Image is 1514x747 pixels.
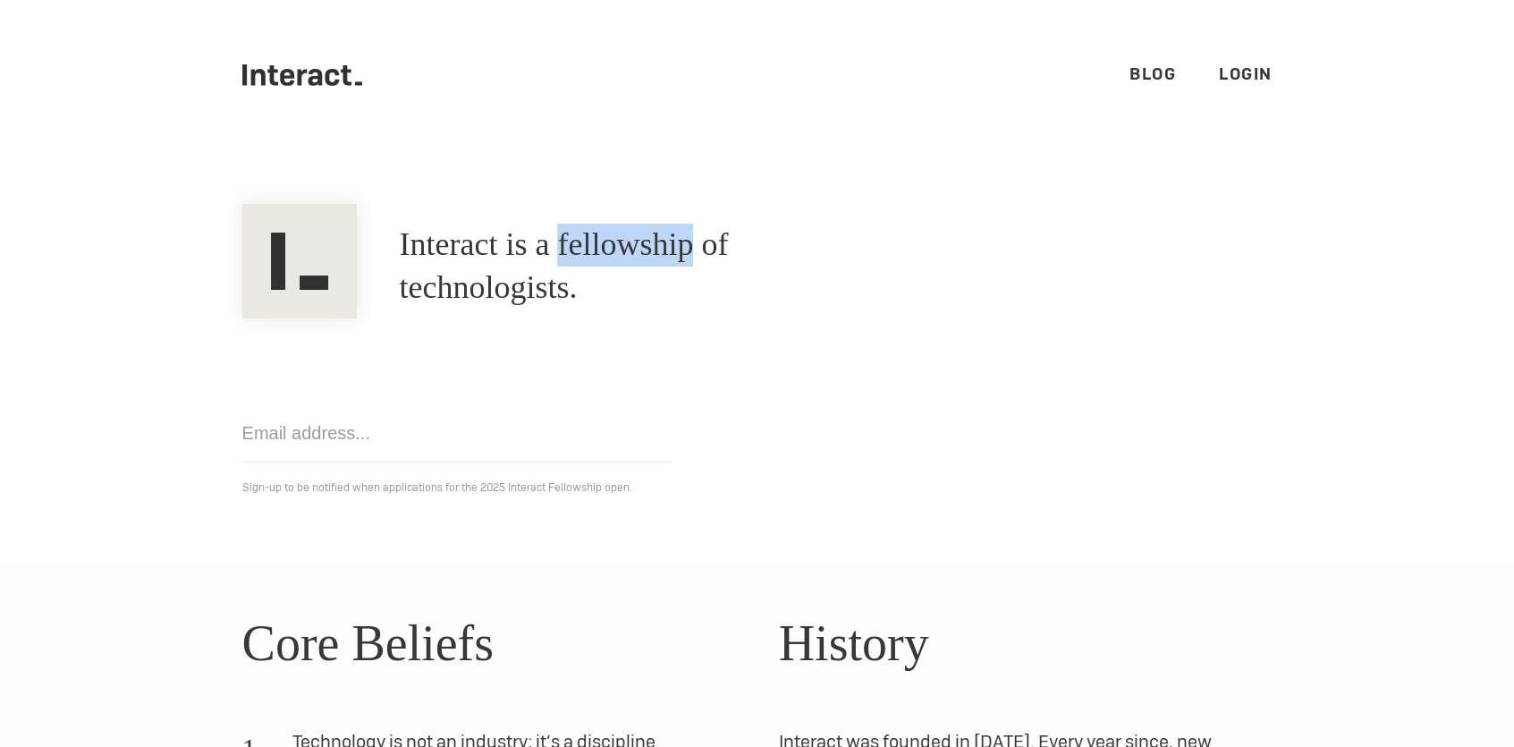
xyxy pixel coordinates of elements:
a: Blog [1129,64,1176,84]
p: Sign-up to be notified when applications for the 2025 Interact Fellowship open. [242,477,1273,498]
h2: Core Beliefs [242,606,736,681]
h1: Interact is a fellowship of technologists. [400,224,883,310]
input: Email address... [242,404,672,463]
img: Interact Logo [242,204,357,318]
a: Login [1219,64,1273,84]
h2: History [779,606,1273,681]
